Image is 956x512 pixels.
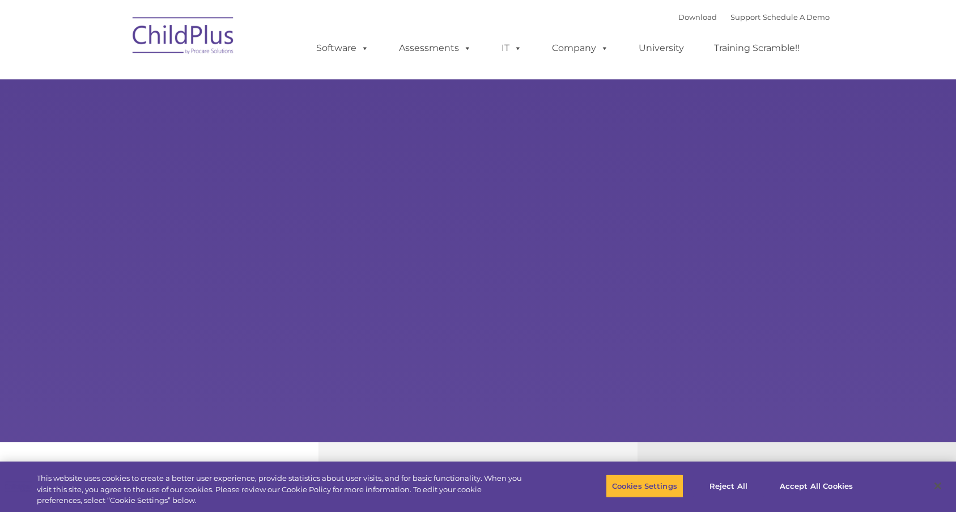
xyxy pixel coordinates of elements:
button: Cookies Settings [606,474,683,498]
a: Assessments [388,37,483,60]
button: Close [925,473,950,498]
a: Support [730,12,760,22]
button: Accept All Cookies [774,474,859,498]
a: University [627,37,695,60]
a: IT [490,37,533,60]
img: ChildPlus by Procare Solutions [127,9,240,66]
a: Training Scramble!! [703,37,811,60]
a: Software [305,37,380,60]
a: Company [541,37,620,60]
font: | [678,12,830,22]
button: Reject All [693,474,764,498]
a: Download [678,12,717,22]
div: This website uses cookies to create a better user experience, provide statistics about user visit... [37,473,526,506]
a: Schedule A Demo [763,12,830,22]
